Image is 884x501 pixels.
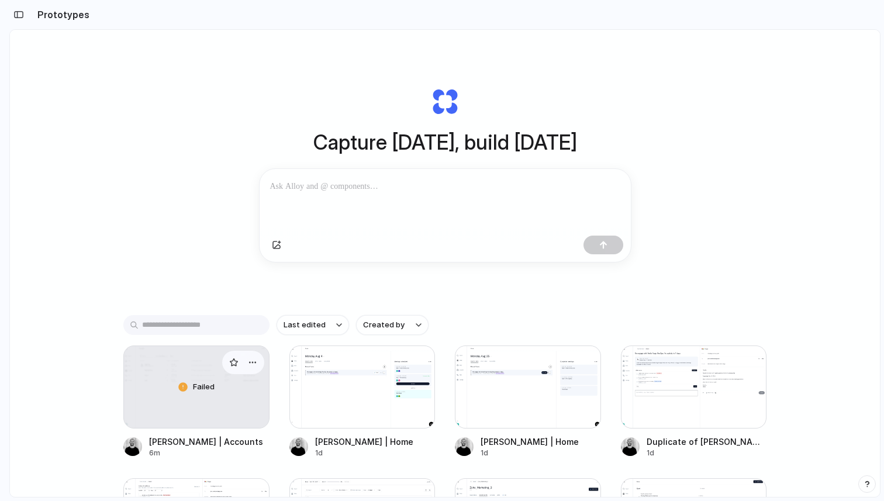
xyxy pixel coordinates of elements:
[481,436,579,448] div: [PERSON_NAME] | Home
[647,448,767,458] div: 1d
[33,8,89,22] h2: Prototypes
[455,345,601,458] a: Aida | Home[PERSON_NAME] | Home1d
[315,448,413,458] div: 1d
[315,436,413,448] div: [PERSON_NAME] | Home
[277,315,349,335] button: Last edited
[193,381,215,393] span: Failed
[289,345,436,458] a: Aida | Home[PERSON_NAME] | Home1d
[149,436,263,448] div: [PERSON_NAME] | Accounts
[284,319,326,331] span: Last edited
[363,319,405,331] span: Created by
[356,315,429,335] button: Created by
[647,436,767,448] div: Duplicate of [PERSON_NAME]
[481,448,579,458] div: 1d
[621,345,767,458] a: Duplicate of AidaDuplicate of [PERSON_NAME]1d
[123,345,270,458] a: Aida | AccountsFailed[PERSON_NAME] | Accounts6m
[149,448,263,458] div: 6m
[313,127,577,158] h1: Capture [DATE], build [DATE]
